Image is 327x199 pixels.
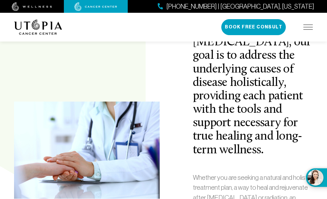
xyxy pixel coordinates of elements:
[193,22,313,157] h2: At Utopia Wellness and [MEDICAL_DATA], our goal is to address the underlying causes of disease ho...
[158,2,314,11] a: [PHONE_NUMBER] | [GEOGRAPHIC_DATA], [US_STATE]
[303,25,313,30] img: icon-hamburger
[74,2,117,11] img: cancer center
[12,2,52,11] img: wellness
[221,19,286,35] button: Book Free Consult
[14,102,160,199] img: At Utopia Wellness and Cancer Center, our goal is to address the underlying causes of disease hol...
[166,2,314,11] span: [PHONE_NUMBER] | [GEOGRAPHIC_DATA], [US_STATE]
[14,19,62,35] img: logo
